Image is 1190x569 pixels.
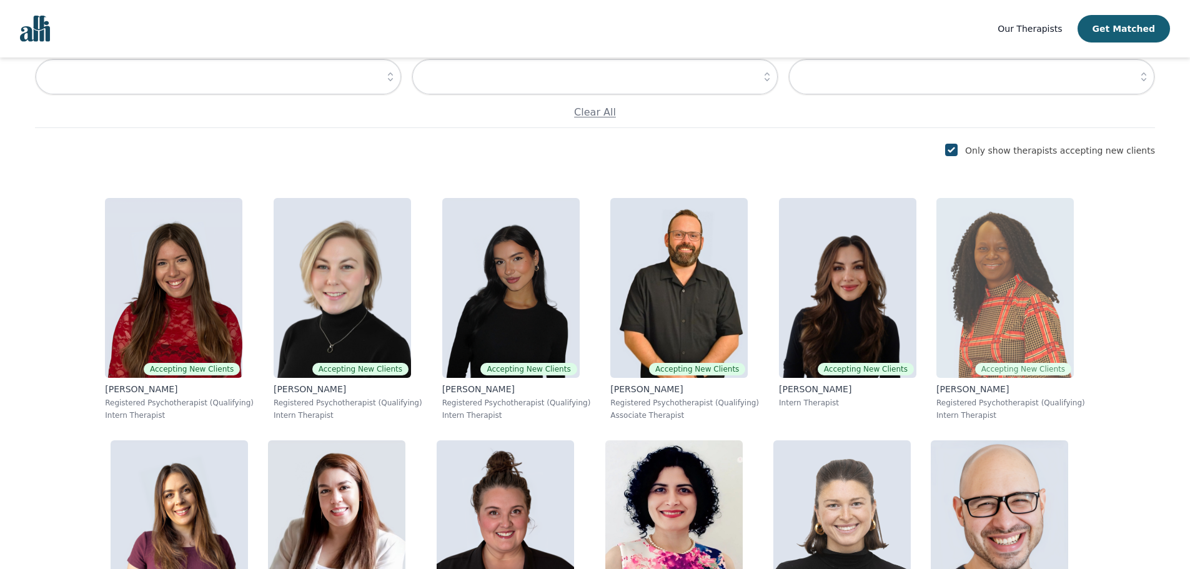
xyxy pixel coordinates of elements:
a: Grace_NyamweyaAccepting New Clients[PERSON_NAME]Registered Psychotherapist (Qualifying)Intern The... [926,188,1095,430]
p: Intern Therapist [442,410,591,420]
a: Alisha_LevineAccepting New Clients[PERSON_NAME]Registered Psychotherapist (Qualifying)Intern Ther... [95,188,264,430]
span: Accepting New Clients [649,363,745,375]
span: Accepting New Clients [144,363,240,375]
p: Registered Psychotherapist (Qualifying) [610,398,759,408]
p: [PERSON_NAME] [442,383,591,395]
p: [PERSON_NAME] [274,383,422,395]
p: [PERSON_NAME] [610,383,759,395]
img: Josh_Cadieux [610,198,748,378]
label: Only show therapists accepting new clients [965,146,1155,156]
img: alli logo [20,16,50,42]
p: [PERSON_NAME] [105,383,254,395]
p: [PERSON_NAME] [779,383,916,395]
img: Alyssa_Tweedie [442,198,580,378]
p: Associate Therapist [610,410,759,420]
a: Jocelyn_CrawfordAccepting New Clients[PERSON_NAME]Registered Psychotherapist (Qualifying)Intern T... [264,188,432,430]
a: Saba_SalemiAccepting New Clients[PERSON_NAME]Intern Therapist [769,188,926,430]
button: Get Matched [1078,15,1170,42]
p: [PERSON_NAME] [936,383,1085,395]
p: Intern Therapist [105,410,254,420]
p: Registered Psychotherapist (Qualifying) [936,398,1085,408]
img: Alisha_Levine [105,198,242,378]
a: Our Therapists [998,21,1062,36]
p: Registered Psychotherapist (Qualifying) [105,398,254,408]
p: Intern Therapist [779,398,916,408]
img: Jocelyn_Crawford [274,198,411,378]
span: Accepting New Clients [312,363,409,375]
span: Accepting New Clients [818,363,914,375]
a: Alyssa_TweedieAccepting New Clients[PERSON_NAME]Registered Psychotherapist (Qualifying)Intern The... [432,188,601,430]
p: Clear All [35,105,1155,120]
img: Grace_Nyamweya [936,198,1074,378]
span: Accepting New Clients [480,363,577,375]
p: Intern Therapist [274,410,422,420]
p: Registered Psychotherapist (Qualifying) [274,398,422,408]
span: Our Therapists [998,24,1062,34]
a: Josh_CadieuxAccepting New Clients[PERSON_NAME]Registered Psychotherapist (Qualifying)Associate Th... [600,188,769,430]
p: Intern Therapist [936,410,1085,420]
p: Registered Psychotherapist (Qualifying) [442,398,591,408]
span: Accepting New Clients [975,363,1071,375]
img: Saba_Salemi [779,198,916,378]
